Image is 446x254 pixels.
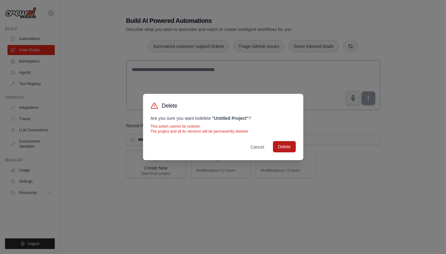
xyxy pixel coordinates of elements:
[245,141,269,153] button: Cancel
[151,115,296,121] p: Are you sure you want to delete ?
[151,124,296,129] p: This action cannot be undone.
[151,129,296,134] p: The project and all its versions will be permanently deleted.
[162,101,177,110] h3: Delete
[212,116,249,121] strong: " Untitled Project "
[273,141,295,152] button: Delete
